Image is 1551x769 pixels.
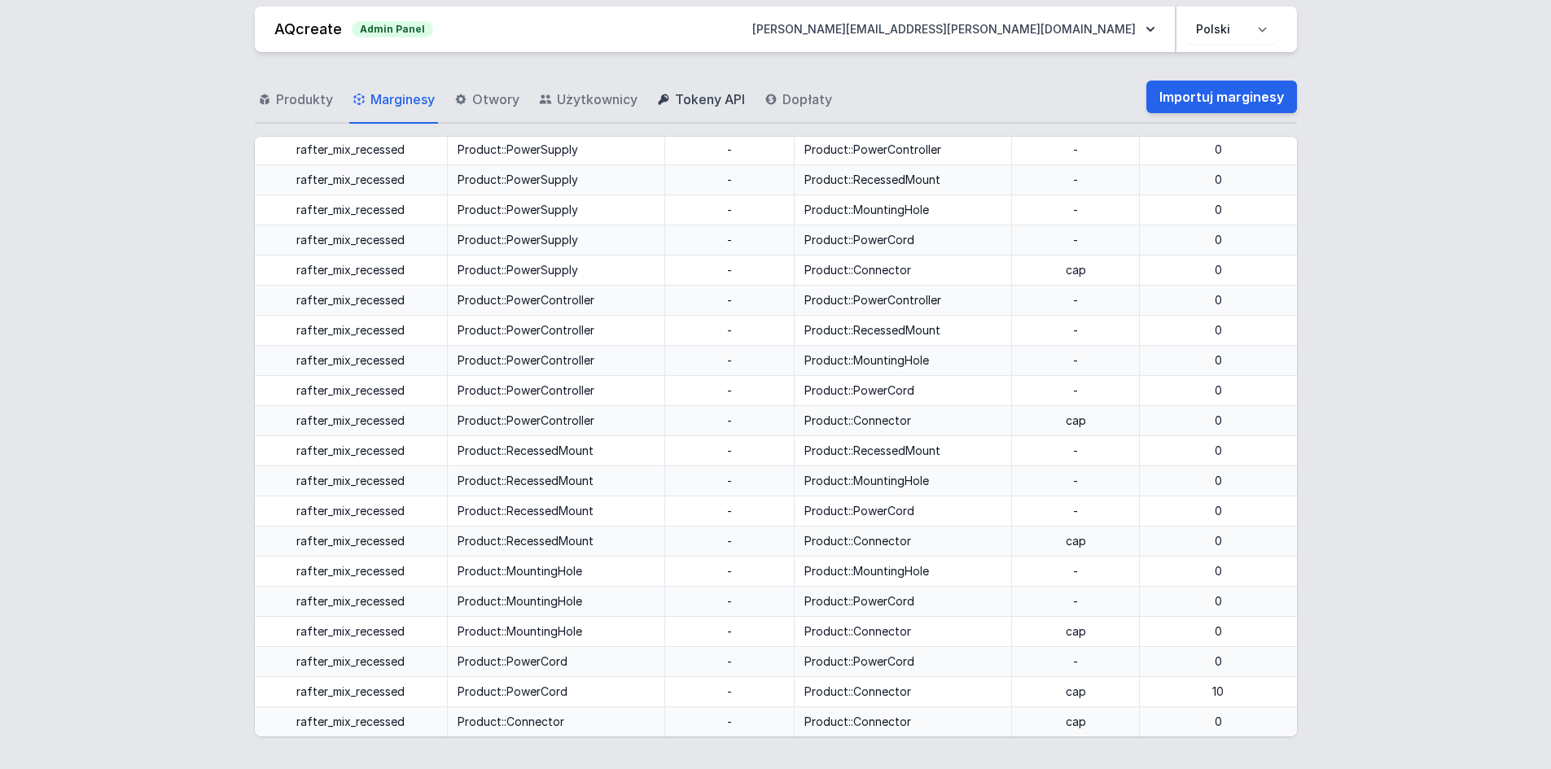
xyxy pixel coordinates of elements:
[352,21,433,37] p: Admin Panel
[665,466,794,496] td: -
[1012,316,1140,346] td: -
[794,707,1012,737] td: Product::Connector
[665,346,794,376] td: -
[794,165,1012,195] td: Product::RecessedMount
[794,286,1012,316] td: Product::PowerController
[447,406,665,436] td: Product::PowerController
[447,286,665,316] td: Product::PowerController
[255,406,448,436] td: rafter_mix_recessed
[255,286,448,316] td: rafter_mix_recessed
[447,436,665,466] td: Product::RecessedMount
[1146,81,1297,113] a: Importuj marginesy
[255,76,336,124] a: Produkty
[255,466,448,496] td: rafter_mix_recessed
[1012,376,1140,406] td: -
[665,165,794,195] td: -
[1012,527,1140,557] td: cap
[447,225,665,256] td: Product::PowerSupply
[1140,256,1297,286] td: 0
[255,587,448,617] td: rafter_mix_recessed
[557,90,637,109] span: Użytkownicy
[665,707,794,737] td: -
[255,436,448,466] td: rafter_mix_recessed
[794,225,1012,256] td: Product::PowerCord
[255,496,448,527] td: rafter_mix_recessed
[794,406,1012,436] td: Product::Connector
[794,647,1012,677] td: Product::PowerCord
[447,647,665,677] td: Product::PowerCord
[1140,496,1297,527] td: 0
[1140,557,1297,587] td: 0
[1012,286,1140,316] td: -
[665,527,794,557] td: -
[1012,496,1140,527] td: -
[794,135,1012,165] td: Product::PowerController
[447,707,665,737] td: Product::Connector
[536,76,641,124] a: Użytkownicy
[761,76,835,124] a: Dopłaty
[654,76,748,124] a: Tokeny API
[1140,707,1297,737] td: 0
[447,376,665,406] td: Product::PowerController
[447,496,665,527] td: Product::RecessedMount
[794,346,1012,376] td: Product::MountingHole
[739,15,1168,44] button: [PERSON_NAME][EMAIL_ADDRESS][PERSON_NAME][DOMAIN_NAME]
[447,316,665,346] td: Product::PowerController
[675,90,745,109] span: Tokeny API
[255,527,448,557] td: rafter_mix_recessed
[451,76,523,124] a: Otwory
[349,76,438,124] a: Marginesy
[255,195,448,225] td: rafter_mix_recessed
[447,346,665,376] td: Product::PowerController
[1012,647,1140,677] td: -
[1012,165,1140,195] td: -
[794,527,1012,557] td: Product::Connector
[794,376,1012,406] td: Product::PowerCord
[794,557,1012,587] td: Product::MountingHole
[1140,376,1297,406] td: 0
[447,135,665,165] td: Product::PowerSupply
[255,617,448,647] td: rafter_mix_recessed
[447,677,665,707] td: Product::PowerCord
[1140,527,1297,557] td: 0
[255,256,448,286] td: rafter_mix_recessed
[447,256,665,286] td: Product::PowerSupply
[255,316,448,346] td: rafter_mix_recessed
[665,256,794,286] td: -
[255,647,448,677] td: rafter_mix_recessed
[665,647,794,677] td: -
[447,557,665,587] td: Product::MountingHole
[255,135,448,165] td: rafter_mix_recessed
[1140,587,1297,617] td: 0
[447,587,665,617] td: Product::MountingHole
[1140,165,1297,195] td: 0
[255,165,448,195] td: rafter_mix_recessed
[255,707,448,737] td: rafter_mix_recessed
[1140,135,1297,165] td: 0
[1012,436,1140,466] td: -
[472,90,519,109] span: Otwory
[1012,195,1140,225] td: -
[447,617,665,647] td: Product::MountingHole
[1140,225,1297,256] td: 0
[665,135,794,165] td: -
[1012,256,1140,286] td: cap
[370,90,435,109] span: Marginesy
[794,677,1012,707] td: Product::Connector
[1140,346,1297,376] td: 0
[794,466,1012,496] td: Product::MountingHole
[665,225,794,256] td: -
[1186,15,1277,44] select: Wybierz język
[665,195,794,225] td: -
[665,617,794,647] td: -
[1012,225,1140,256] td: -
[794,617,1012,647] td: Product::Connector
[794,496,1012,527] td: Product::PowerCord
[665,436,794,466] td: -
[255,346,448,376] td: rafter_mix_recessed
[1012,617,1140,647] td: cap
[794,195,1012,225] td: Product::MountingHole
[1140,286,1297,316] td: 0
[1012,707,1140,737] td: cap
[447,527,665,557] td: Product::RecessedMount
